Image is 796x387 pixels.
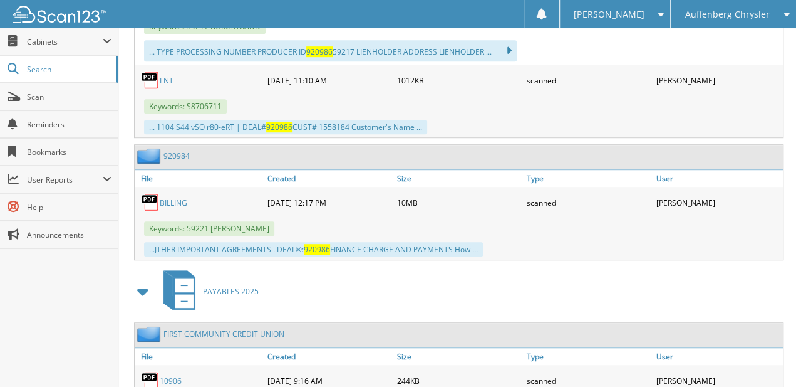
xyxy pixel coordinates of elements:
div: 1012KB [394,68,524,93]
span: 920986 [306,46,333,57]
span: Bookmarks [27,147,111,157]
span: PAYABLES 2025 [203,286,259,297]
img: PDF.png [141,71,160,90]
a: File [135,170,264,187]
span: Cabinets [27,36,103,47]
a: LNT [160,75,173,86]
img: folder2.png [137,326,163,342]
span: Help [27,202,111,213]
span: 920986 [266,122,292,132]
span: [PERSON_NAME] [574,11,644,18]
div: 10MB [394,190,524,215]
div: scanned [524,68,653,93]
div: scanned [524,190,653,215]
div: ...JTHER IMPORTANT AGREEMENTS . DEAL®: FINANCE CHARGE AND PAYMENTS How ... [144,242,483,257]
a: User [653,348,783,365]
a: Size [394,348,524,365]
span: Keywords: S8706711 [144,99,227,114]
a: PAYABLES 2025 [156,267,259,316]
a: Type [524,170,653,187]
span: Auffenberg Chrysler [685,11,770,18]
a: File [135,348,264,365]
a: Size [394,170,524,187]
span: 920986 [304,244,330,255]
a: BILLING [160,198,187,208]
div: [PERSON_NAME] [653,68,783,93]
span: User Reports [27,174,103,185]
div: [DATE] 12:17 PM [264,190,394,215]
span: Announcements [27,230,111,240]
a: Created [264,348,394,365]
a: Type [524,348,653,365]
span: Search [27,64,110,75]
img: PDF.png [141,193,160,212]
a: Created [264,170,394,187]
img: folder2.png [137,148,163,164]
a: 920984 [163,151,190,161]
span: Scan [27,92,111,102]
span: Keywords: 59221 [PERSON_NAME] [144,221,274,236]
div: ... 1104 S44 vSO r80-eRT | DEAL# CUST# 1558184 Customer's Name ... [144,120,427,134]
div: [DATE] 11:10 AM [264,68,394,93]
img: scan123-logo-white.svg [13,6,106,23]
span: Reminders [27,119,111,130]
div: ... TYPE PROCESSING NUMBER PRODUCER ID 59217 LIENHOLDER ADDRESS LIENHOLDER ... [144,40,517,61]
div: [PERSON_NAME] [653,190,783,215]
a: User [653,170,783,187]
a: FIRST COMMUNITY CREDIT UNION [163,329,284,339]
a: 10906 [160,376,182,386]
